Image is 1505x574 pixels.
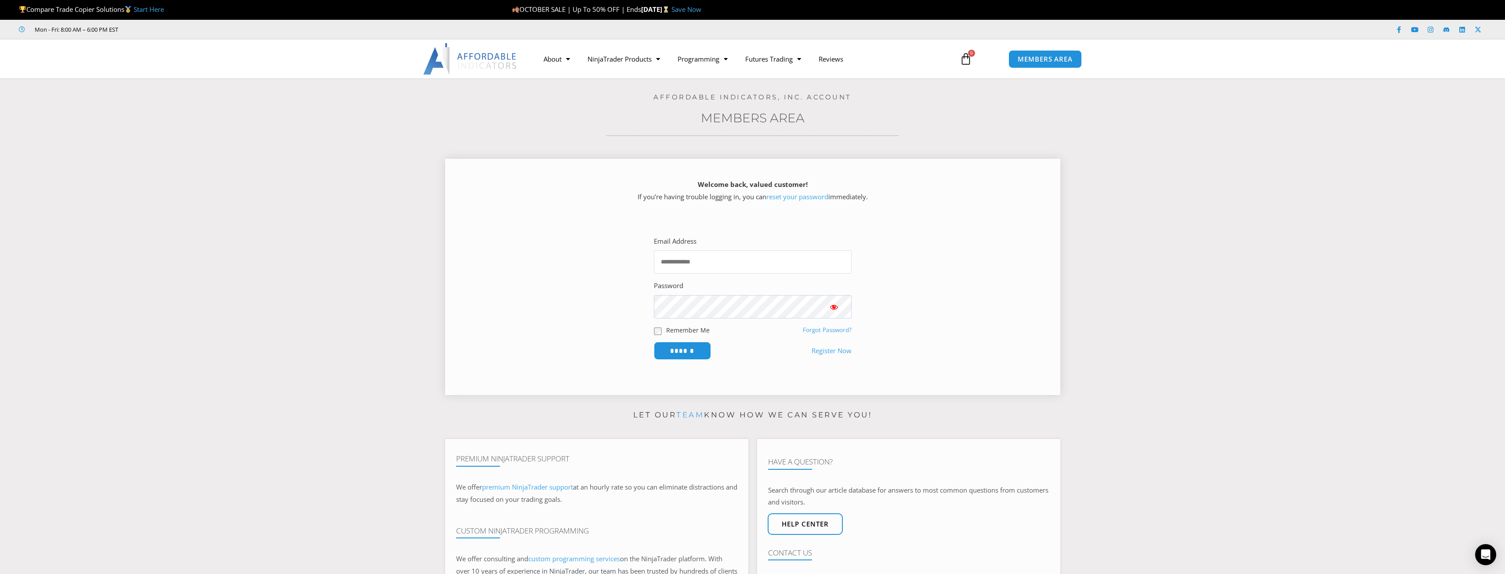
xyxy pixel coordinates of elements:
h4: Have A Question? [768,457,1049,466]
h4: Premium NinjaTrader Support [456,454,737,463]
span: We offer consulting and [456,554,620,563]
a: Register Now [812,345,852,357]
a: NinjaTrader Products [579,49,669,69]
button: Show password [816,295,852,318]
a: Forgot Password? [803,326,852,334]
span: Mon - Fri: 8:00 AM – 6:00 PM EST [33,24,118,35]
span: MEMBERS AREA [1018,56,1073,62]
a: Start Here [134,5,164,14]
a: Help center [768,513,843,535]
label: Password [654,280,683,292]
a: team [676,410,704,419]
nav: Menu [535,49,950,69]
p: If you’re having trouble logging in, you can immediately. [461,179,1045,203]
img: 🥇 [125,6,131,13]
span: Compare Trade Copier Solutions [19,5,164,14]
img: 🍂 [512,6,519,13]
label: Email Address [654,235,696,248]
span: OCTOBER SALE | Up To 50% OFF | Ends [512,5,641,14]
a: Reviews [810,49,852,69]
a: Affordable Indicators, Inc. Account [653,93,852,101]
img: LogoAI | Affordable Indicators – NinjaTrader [423,43,518,75]
a: MEMBERS AREA [1008,50,1082,68]
h4: Contact Us [768,548,1049,557]
a: premium NinjaTrader support [482,483,573,491]
img: ⌛ [663,6,669,13]
a: 0 [947,46,985,72]
strong: [DATE] [641,5,671,14]
a: Members Area [701,110,805,125]
span: at an hourly rate so you can eliminate distractions and stay focused on your trading goals. [456,483,737,504]
span: We offer [456,483,482,491]
a: reset your password [766,192,828,201]
span: 0 [968,50,975,57]
a: About [535,49,579,69]
a: Programming [669,49,736,69]
a: Futures Trading [736,49,810,69]
p: Search through our article database for answers to most common questions from customers and visit... [768,484,1049,509]
a: custom programming services [528,554,620,563]
img: 🏆 [19,6,26,13]
iframe: Customer reviews powered by Trustpilot [131,25,262,34]
span: Help center [782,521,829,527]
p: Let our know how we can serve you! [445,408,1060,422]
div: Open Intercom Messenger [1475,544,1496,565]
label: Remember Me [666,325,710,335]
strong: Welcome back, valued customer! [698,180,808,189]
h4: Custom NinjaTrader Programming [456,526,737,535]
a: Save Now [671,5,701,14]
